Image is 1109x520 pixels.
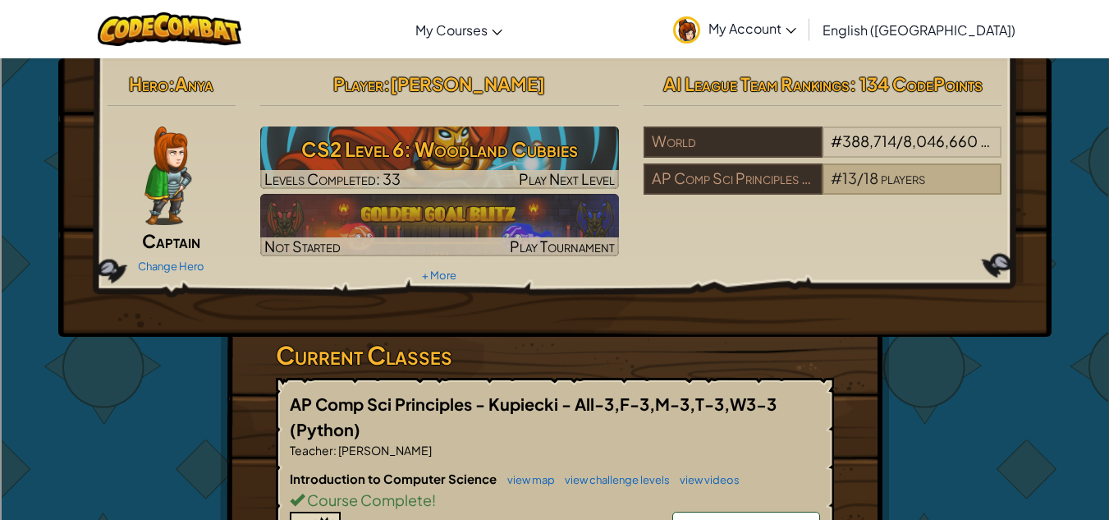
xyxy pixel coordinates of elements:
[7,110,1102,125] div: Move To ...
[7,66,1102,81] div: Options
[7,36,1102,51] div: Move To ...
[7,7,1102,21] div: Sort A > Z
[7,81,1102,95] div: Sign out
[260,131,619,168] h3: CS2 Level 6: Woodland Cubbies
[98,12,241,46] img: CodeCombat logo
[814,7,1024,52] a: English ([GEOGRAPHIC_DATA])
[7,51,1102,66] div: Delete
[665,3,804,55] a: My Account
[708,20,796,37] span: My Account
[415,21,488,39] span: My Courses
[7,95,1102,110] div: Rename
[260,127,619,189] a: Play Next Level
[673,16,700,44] img: avatar
[823,21,1015,39] span: English ([GEOGRAPHIC_DATA])
[7,21,1102,36] div: Sort New > Old
[407,7,511,52] a: My Courses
